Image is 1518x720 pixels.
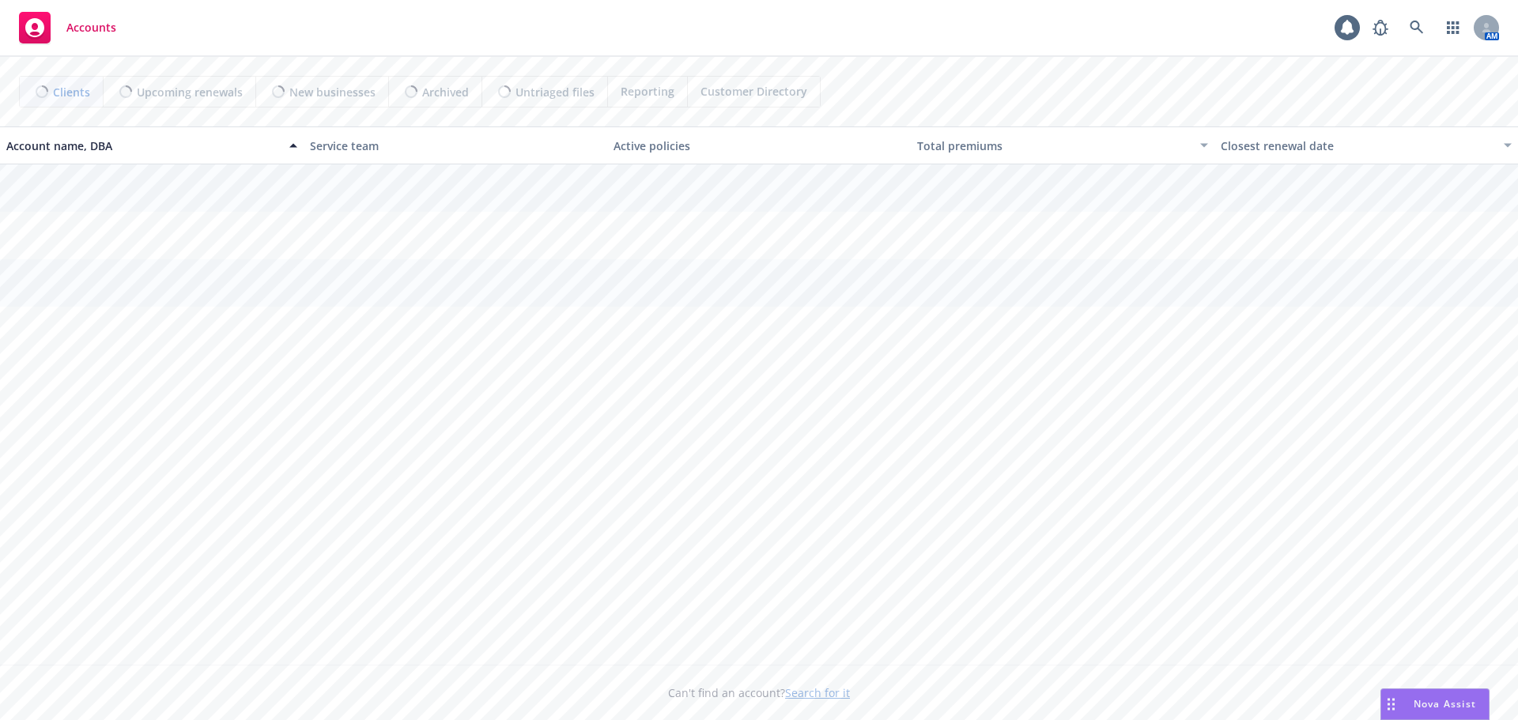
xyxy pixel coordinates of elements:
[1221,138,1494,154] div: Closest renewal date
[137,84,243,100] span: Upcoming renewals
[304,126,607,164] button: Service team
[1437,12,1469,43] a: Switch app
[614,138,904,154] div: Active policies
[515,84,595,100] span: Untriaged files
[1414,697,1476,711] span: Nova Assist
[607,126,911,164] button: Active policies
[1380,688,1490,720] button: Nova Assist
[911,126,1214,164] button: Total premiums
[621,83,674,100] span: Reporting
[1381,689,1401,719] div: Drag to move
[1365,12,1396,43] a: Report a Bug
[310,138,601,154] div: Service team
[6,138,280,154] div: Account name, DBA
[13,6,123,50] a: Accounts
[917,138,1191,154] div: Total premiums
[289,84,376,100] span: New businesses
[53,84,90,100] span: Clients
[668,684,850,701] span: Can't find an account?
[422,84,469,100] span: Archived
[700,83,807,100] span: Customer Directory
[66,21,116,34] span: Accounts
[785,685,850,700] a: Search for it
[1214,126,1518,164] button: Closest renewal date
[1401,12,1433,43] a: Search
